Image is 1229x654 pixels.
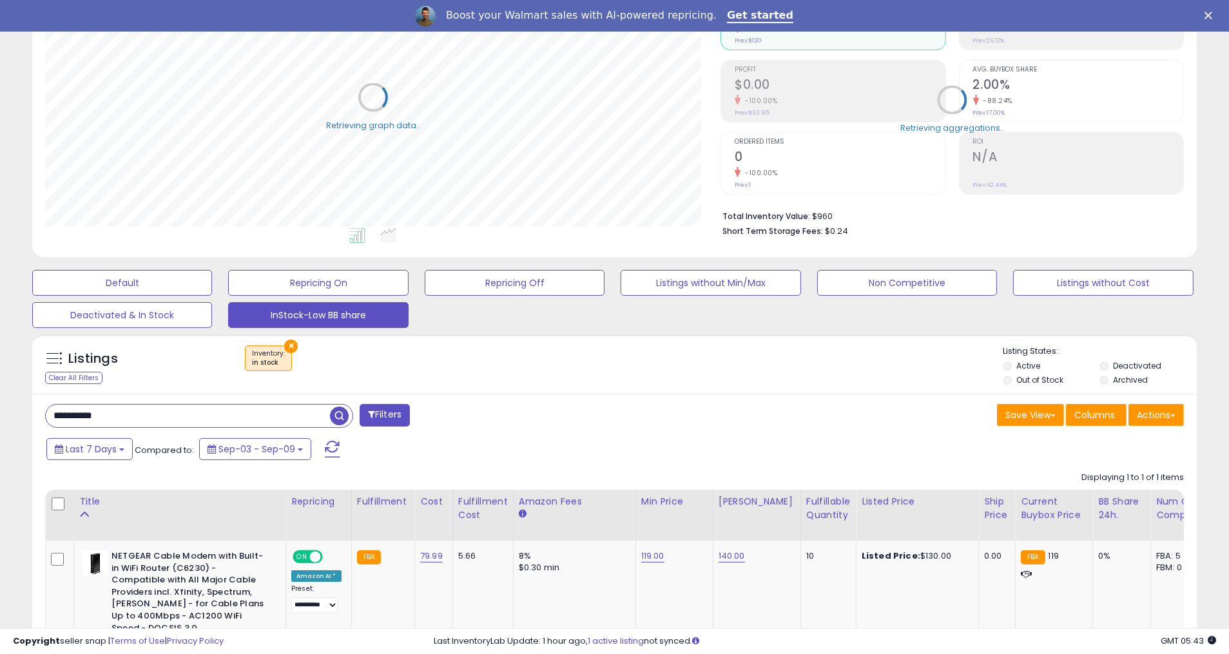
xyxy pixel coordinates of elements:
[817,270,997,296] button: Non Competitive
[357,495,409,508] div: Fulfillment
[1013,270,1193,296] button: Listings without Cost
[641,495,708,508] div: Min Price
[360,404,410,427] button: Filters
[1021,495,1087,522] div: Current Buybox Price
[984,495,1010,522] div: Ship Price
[294,552,310,563] span: ON
[1066,404,1127,426] button: Columns
[284,340,298,353] button: ×
[588,635,644,647] a: 1 active listing
[79,495,280,508] div: Title
[32,302,212,328] button: Deactivated & In Stock
[519,562,626,573] div: $0.30 min
[357,550,381,564] small: FBA
[1049,550,1059,562] span: 119
[900,122,1004,133] div: Retrieving aggregations..
[458,550,503,562] div: 5.66
[1098,495,1145,522] div: BB Share 24h.
[1156,550,1199,562] div: FBA: 5
[291,570,342,582] div: Amazon AI *
[252,358,285,367] div: in stock
[13,635,224,648] div: seller snap | |
[420,495,447,508] div: Cost
[1081,472,1184,484] div: Displaying 1 to 1 of 1 items
[46,438,133,460] button: Last 7 Days
[1016,360,1040,371] label: Active
[727,9,793,23] a: Get started
[862,495,973,508] div: Listed Price
[415,6,436,26] img: Profile image for Adrian
[984,550,1005,562] div: 0.00
[111,550,268,637] b: NETGEAR Cable Modem with Built-in WiFi Router (C6230) - Compatible with All Major Cable Providers...
[719,550,745,563] a: 140.00
[82,550,108,576] img: 31P4dCgabBL._SL40_.jpg
[1156,562,1199,573] div: FBM: 0
[862,550,920,562] b: Listed Price:
[218,443,295,456] span: Sep-03 - Sep-09
[1074,409,1115,421] span: Columns
[420,550,443,563] a: 79.99
[997,404,1064,426] button: Save View
[1161,635,1216,647] span: 2025-09-18 05:43 GMT
[1205,12,1217,19] div: Close
[199,438,311,460] button: Sep-03 - Sep-09
[13,635,60,647] strong: Copyright
[641,550,664,563] a: 119.00
[45,372,102,384] div: Clear All Filters
[1016,374,1063,385] label: Out of Stock
[228,302,408,328] button: InStock-Low BB share
[806,550,846,562] div: 10
[621,270,800,296] button: Listings without Min/Max
[167,635,224,647] a: Privacy Policy
[1128,404,1184,426] button: Actions
[1021,550,1045,564] small: FBA
[228,270,408,296] button: Repricing On
[1156,495,1203,522] div: Num of Comp.
[519,550,626,562] div: 8%
[519,495,630,508] div: Amazon Fees
[434,635,1216,648] div: Last InventoryLab Update: 1 hour ago, not synced.
[1113,360,1161,371] label: Deactivated
[321,552,342,563] span: OFF
[32,270,212,296] button: Default
[68,350,118,368] h5: Listings
[66,443,117,456] span: Last 7 Days
[1113,374,1148,385] label: Archived
[806,495,851,522] div: Fulfillable Quantity
[446,9,717,22] div: Boost your Walmart sales with AI-powered repricing.
[425,270,605,296] button: Repricing Off
[291,495,346,508] div: Repricing
[291,584,342,613] div: Preset:
[1003,345,1197,358] p: Listing States:
[110,635,165,647] a: Terms of Use
[326,119,420,131] div: Retrieving graph data..
[252,349,285,368] span: Inventory :
[862,550,969,562] div: $130.00
[135,444,194,456] span: Compared to:
[458,495,508,522] div: Fulfillment Cost
[1098,550,1141,562] div: 0%
[519,508,527,520] small: Amazon Fees.
[719,495,795,508] div: [PERSON_NAME]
